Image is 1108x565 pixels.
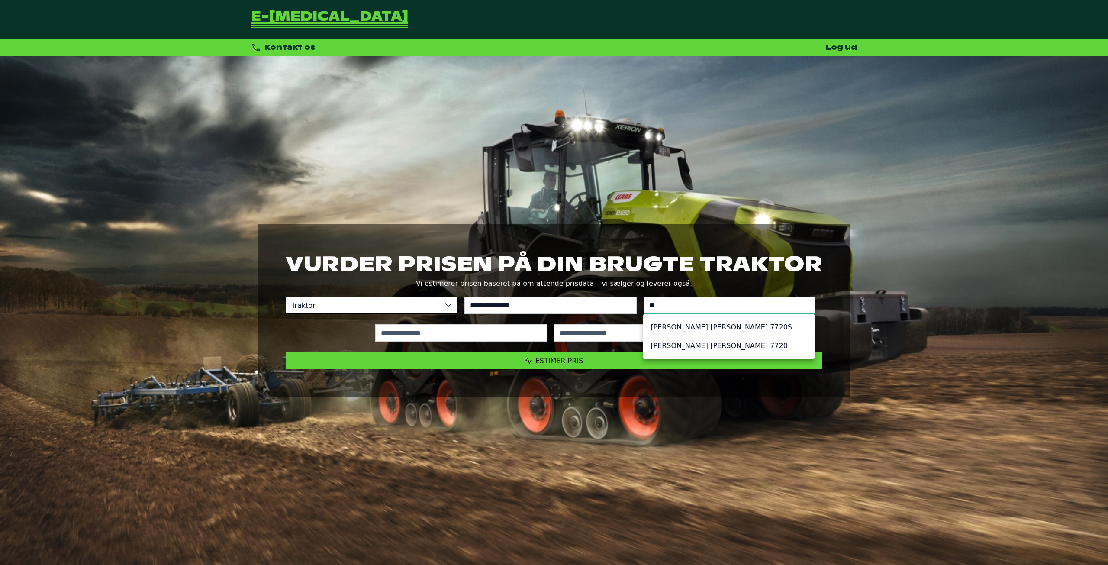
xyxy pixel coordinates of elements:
[286,352,822,369] button: Estimer pris
[644,318,814,336] li: [PERSON_NAME] [PERSON_NAME] 7720S
[286,252,822,276] h1: Vurder prisen på din brugte traktor
[286,278,822,290] p: Vi estimerer prisen baseret på omfattende prisdata – vi sælger og leverer også.
[286,297,440,313] span: Traktor
[644,314,814,358] ul: Option List
[826,43,857,52] a: Log ud
[535,357,583,365] span: Estimer pris
[251,10,408,29] a: Tilbage til forsiden
[251,42,316,52] div: Kontakt os
[264,43,316,52] span: Kontakt os
[644,336,814,355] li: [PERSON_NAME] [PERSON_NAME] 7720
